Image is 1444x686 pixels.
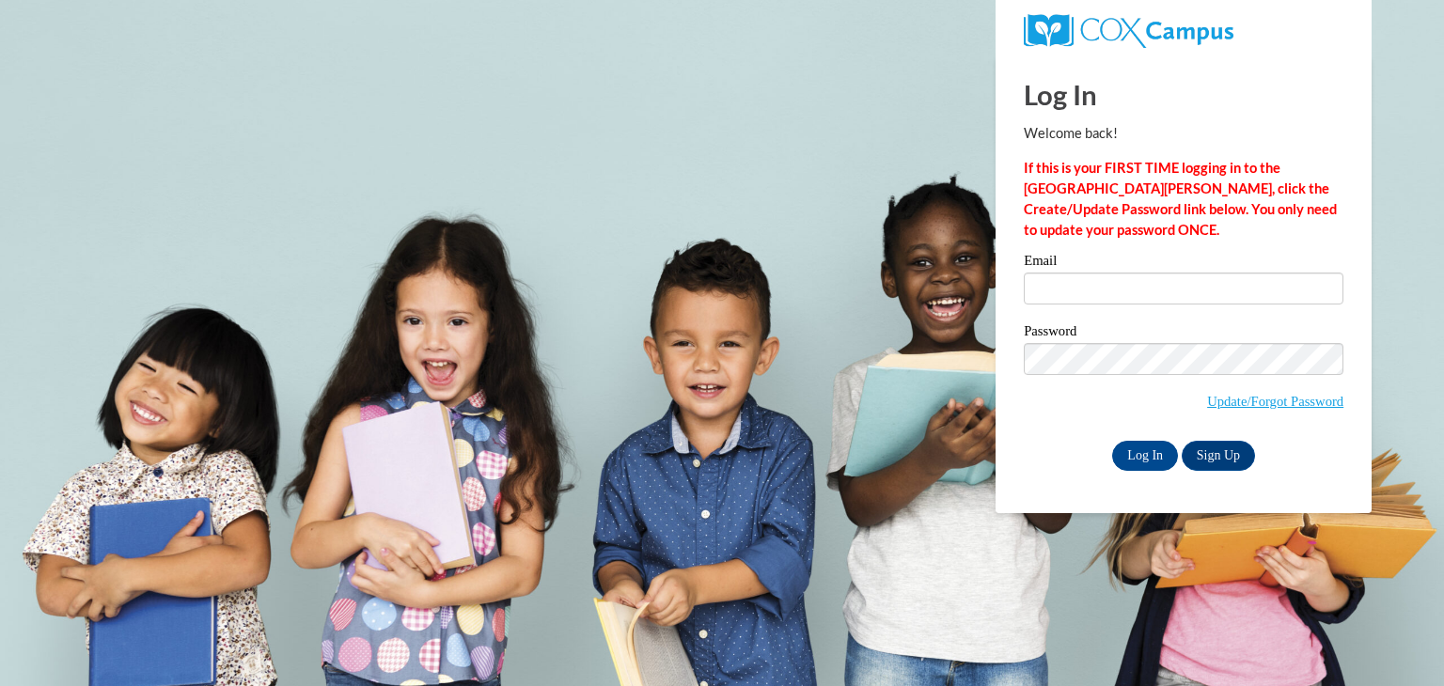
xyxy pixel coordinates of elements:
[1024,254,1343,273] label: Email
[1024,160,1337,238] strong: If this is your FIRST TIME logging in to the [GEOGRAPHIC_DATA][PERSON_NAME], click the Create/Upd...
[1024,14,1233,48] img: COX Campus
[1112,441,1178,471] input: Log In
[1207,394,1343,409] a: Update/Forgot Password
[1182,441,1255,471] a: Sign Up
[1024,324,1343,343] label: Password
[1024,123,1343,144] p: Welcome back!
[1024,75,1343,114] h1: Log In
[1024,22,1233,38] a: COX Campus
